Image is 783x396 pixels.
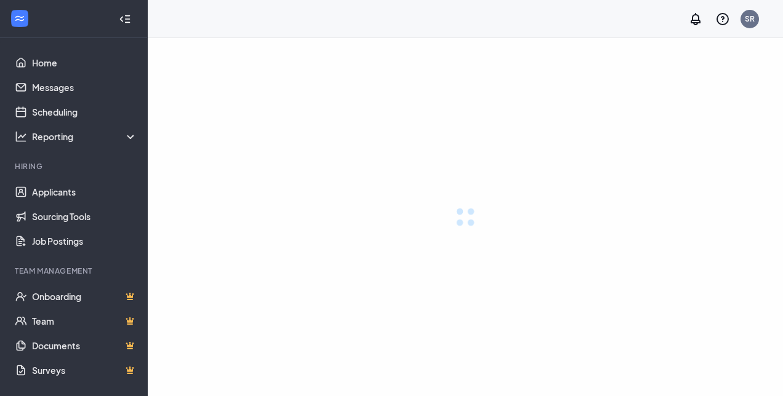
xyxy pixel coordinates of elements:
[32,204,137,229] a: Sourcing Tools
[32,75,137,100] a: Messages
[32,130,138,143] div: Reporting
[32,284,137,309] a: OnboardingCrown
[715,12,730,26] svg: QuestionInfo
[32,180,137,204] a: Applicants
[32,358,137,382] a: SurveysCrown
[15,130,27,143] svg: Analysis
[15,266,135,276] div: Team Management
[745,14,755,24] div: SR
[32,50,137,75] a: Home
[688,12,703,26] svg: Notifications
[32,229,137,253] a: Job Postings
[14,12,26,25] svg: WorkstreamLogo
[32,309,137,333] a: TeamCrown
[32,100,137,124] a: Scheduling
[119,13,131,25] svg: Collapse
[32,333,137,358] a: DocumentsCrown
[15,161,135,172] div: Hiring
